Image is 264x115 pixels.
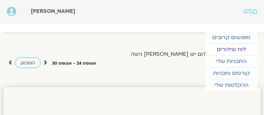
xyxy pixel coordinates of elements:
[15,57,41,68] a: השבוע
[206,67,257,79] a: קורסים ותכניות
[206,79,257,91] a: ההקלטות שלי
[206,32,257,43] a: מפגשים קרובים
[31,7,75,15] span: [PERSON_NAME]
[21,60,35,66] span: השבוע
[131,51,249,57] label: הצג רק הרצאות להם יש [PERSON_NAME] גישה
[206,44,257,55] a: לוח שידורים
[52,60,96,67] p: אוגוסט 24 - אוגוסט 30
[206,55,257,67] a: התכניות שלי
